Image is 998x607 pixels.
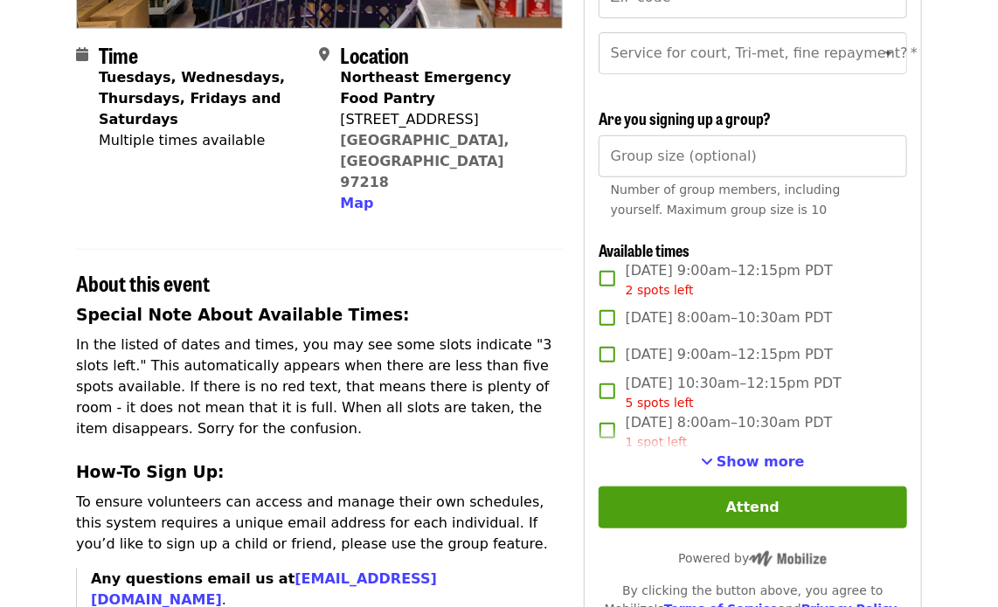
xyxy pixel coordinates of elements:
span: 5 spots left [626,396,694,410]
span: Number of group members, including yourself. Maximum group size is 10 [611,183,841,217]
span: 2 spots left [626,283,694,297]
span: Show more [717,453,805,470]
button: Map [340,193,373,214]
i: calendar icon [76,46,88,63]
p: In the listed of dates and times, you may see some slots indicate "3 slots left." This automatica... [76,335,563,439]
strong: Northeast Emergency Food Pantry [340,69,511,107]
strong: Tuesdays, Wednesdays, Thursdays, Fridays and Saturdays [99,69,285,128]
span: [DATE] 9:00am–12:15pm PDT [626,260,833,300]
strong: Special Note About Available Times: [76,306,410,324]
p: To ensure volunteers can access and manage their own schedules, this system requires a unique ema... [76,492,563,555]
button: Attend [599,486,907,528]
span: Map [340,195,373,211]
input: [object Object] [599,135,907,177]
div: [STREET_ADDRESS] [340,109,548,130]
span: Powered by [678,551,827,565]
div: Multiple times available [99,130,305,151]
img: Powered by Mobilize [749,551,827,567]
span: [DATE] 8:00am–10:30am PDT [626,412,833,452]
span: Are you signing up a group? [599,107,771,129]
a: [GEOGRAPHIC_DATA], [GEOGRAPHIC_DATA] 97218 [340,132,509,190]
button: Open [877,41,901,66]
span: [DATE] 8:00am–10:30am PDT [626,307,833,328]
span: Time [99,39,138,70]
span: [DATE] 10:30am–12:15pm PDT [626,373,842,412]
span: 1 spot left [626,435,688,449]
strong: How-To Sign Up: [76,463,225,481]
span: About this event [76,267,210,298]
span: Location [340,39,409,70]
button: See more timeslots [701,452,805,472]
span: [DATE] 9:00am–12:15pm PDT [626,344,833,365]
i: map-marker-alt icon [319,46,329,63]
span: Available times [599,238,690,261]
